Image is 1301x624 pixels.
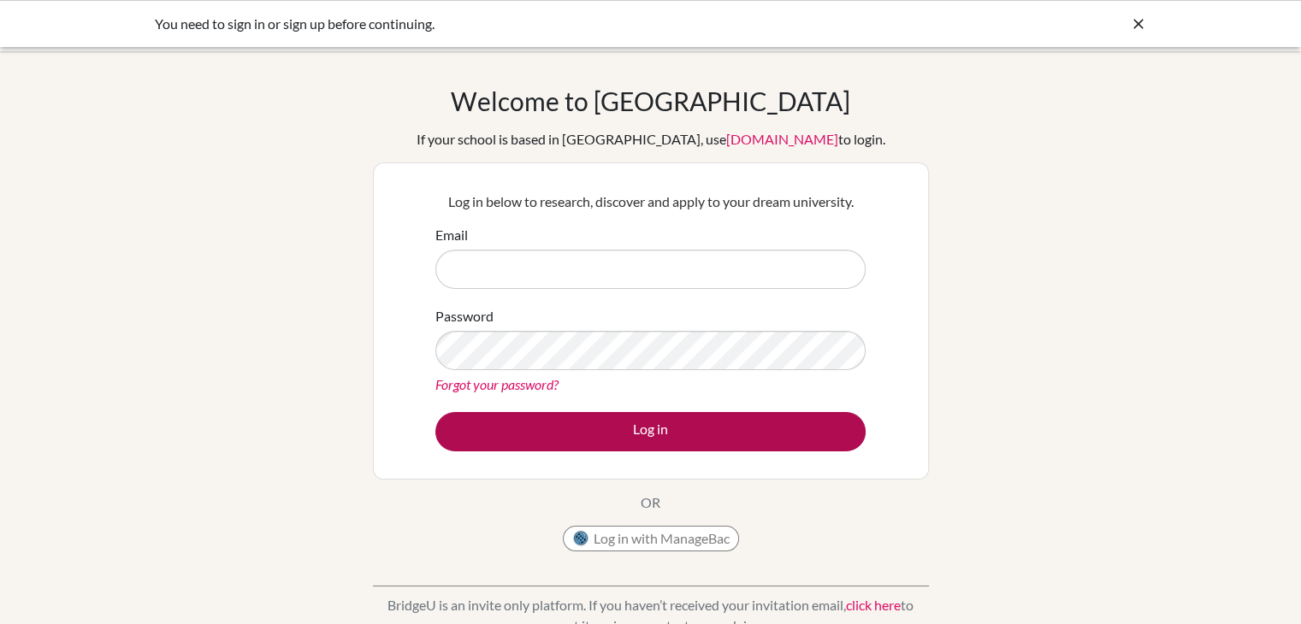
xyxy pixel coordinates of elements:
div: If your school is based in [GEOGRAPHIC_DATA], use to login. [417,129,885,150]
a: click here [846,597,901,613]
a: [DOMAIN_NAME] [726,131,838,147]
div: You need to sign in or sign up before continuing. [155,14,890,34]
button: Log in [435,412,866,451]
label: Password [435,306,494,327]
a: Forgot your password? [435,376,559,392]
p: Log in below to research, discover and apply to your dream university. [435,191,866,212]
h1: Welcome to [GEOGRAPHIC_DATA] [451,85,850,116]
button: Log in with ManageBac [563,526,739,551]
label: Email [435,225,468,245]
p: OR [641,492,660,513]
